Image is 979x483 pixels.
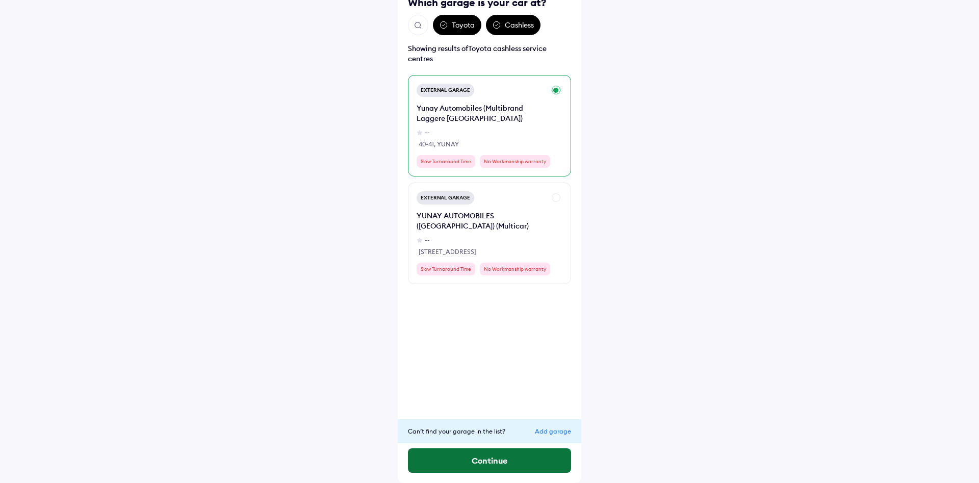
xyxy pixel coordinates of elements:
img: star-grey.svg [417,130,423,136]
div: YUNAY AUTOMOBILES ([GEOGRAPHIC_DATA]) (Multicar) [417,211,545,231]
div: Add garage [535,427,571,435]
button: Open search [408,15,428,35]
div: No Workmanship warranty [480,155,550,168]
div: Toyota [433,15,481,35]
span: Can’t find your garage in the list? [408,427,505,435]
div: -- [425,128,430,137]
div: Showing results of Toyota cashless service centres [408,43,571,64]
div: Slow Turnaround Time [417,263,475,275]
div: [STREET_ADDRESS] [419,247,543,257]
button: Continue [408,448,571,473]
div: Yunay Automobiles (Multibrand Laggere [GEOGRAPHIC_DATA]) [417,103,545,123]
div: 40-41, YUNAY [419,140,543,149]
div: External Garage [417,84,474,97]
div: External Garage [417,191,474,205]
img: star-grey.svg [417,237,423,243]
div: Cashless [486,15,540,35]
div: No Workmanship warranty [480,263,550,275]
div: -- [425,236,430,245]
img: search.svg [414,21,423,30]
div: Slow Turnaround Time [417,155,475,168]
